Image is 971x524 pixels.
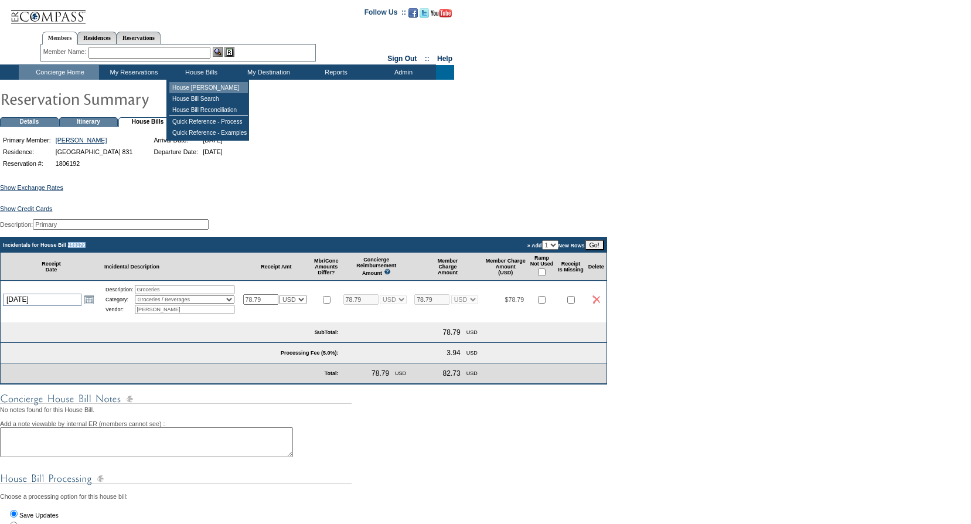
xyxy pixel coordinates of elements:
td: Quick Reference - Examples [169,127,248,138]
td: 3.94 [444,346,462,359]
a: Become our fan on Facebook [408,12,418,19]
td: USD [464,367,480,380]
td: Member Charge Amount [412,253,483,281]
td: Receipt Is Missing [556,253,586,281]
td: 82.73 [441,367,463,380]
label: Save Updates [19,512,59,519]
a: Open the calendar popup. [83,293,96,306]
td: My Reservations [99,65,166,80]
a: Help [437,55,452,63]
td: Itinerary [59,117,118,127]
td: Follow Us :: [364,7,406,21]
img: Reservations [224,47,234,57]
td: [GEOGRAPHIC_DATA] 831 [54,147,135,157]
td: Departure Date: [152,147,200,157]
td: House [PERSON_NAME] [169,82,248,93]
td: Vendor: [105,305,134,314]
td: Quick Reference - Process [169,116,248,127]
td: Reports [301,65,369,80]
a: Residences [77,32,117,44]
td: House Bills [166,65,234,80]
td: Ramp Not Used [528,253,556,281]
td: Concierge Reimbursement Amount [341,253,413,281]
a: Follow us on Twitter [420,12,429,19]
td: Reservation #: [1,158,53,169]
td: Delete [586,253,607,281]
td: Incidental Description [102,253,241,281]
td: 78.79 [441,326,463,339]
img: questionMark_lightBlue.gif [384,268,391,275]
img: icon_delete2.gif [592,295,600,304]
td: 78.79 [369,367,391,380]
td: Admin [369,65,436,80]
a: Sign Out [387,55,417,63]
span: $78.79 [505,296,524,303]
td: My Destination [234,65,301,80]
a: Reservations [117,32,161,44]
td: Residence: [1,147,53,157]
td: Total: [102,363,341,384]
td: Primary Member: [1,135,53,145]
td: House Bills [118,117,177,127]
img: Follow us on Twitter [420,8,429,18]
img: Subscribe to our YouTube Channel [431,9,452,18]
a: Members [42,32,78,45]
td: USD [464,326,480,339]
a: Subscribe to our YouTube Channel [431,12,452,19]
a: [PERSON_NAME] [56,137,107,144]
img: View [213,47,223,57]
span: :: [425,55,430,63]
td: 1806192 [54,158,135,169]
td: Concierge Home [19,65,99,80]
td: USD [464,346,480,359]
td: Mbr/Conc Amounts Differ? [312,253,341,281]
td: Member Charge Amount (USD) [483,253,528,281]
td: House Bill Search [169,93,248,104]
input: Go! [585,240,604,250]
td: Processing Fee (5.0%): [1,343,341,363]
div: Member Name: [43,47,88,57]
td: Receipt Date [1,253,102,281]
td: Receipt Amt [241,253,312,281]
td: House Bill Reconciliation [169,104,248,116]
td: » Add New Rows [341,237,607,253]
td: Arrival Date: [152,135,200,145]
td: SubTotal: [1,322,341,343]
td: [DATE] [201,147,224,157]
td: Category: [105,295,134,304]
td: Incidentals for House Bill 259179 [1,237,341,253]
img: Become our fan on Facebook [408,8,418,18]
td: Description: [105,285,134,294]
td: USD [393,367,408,380]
